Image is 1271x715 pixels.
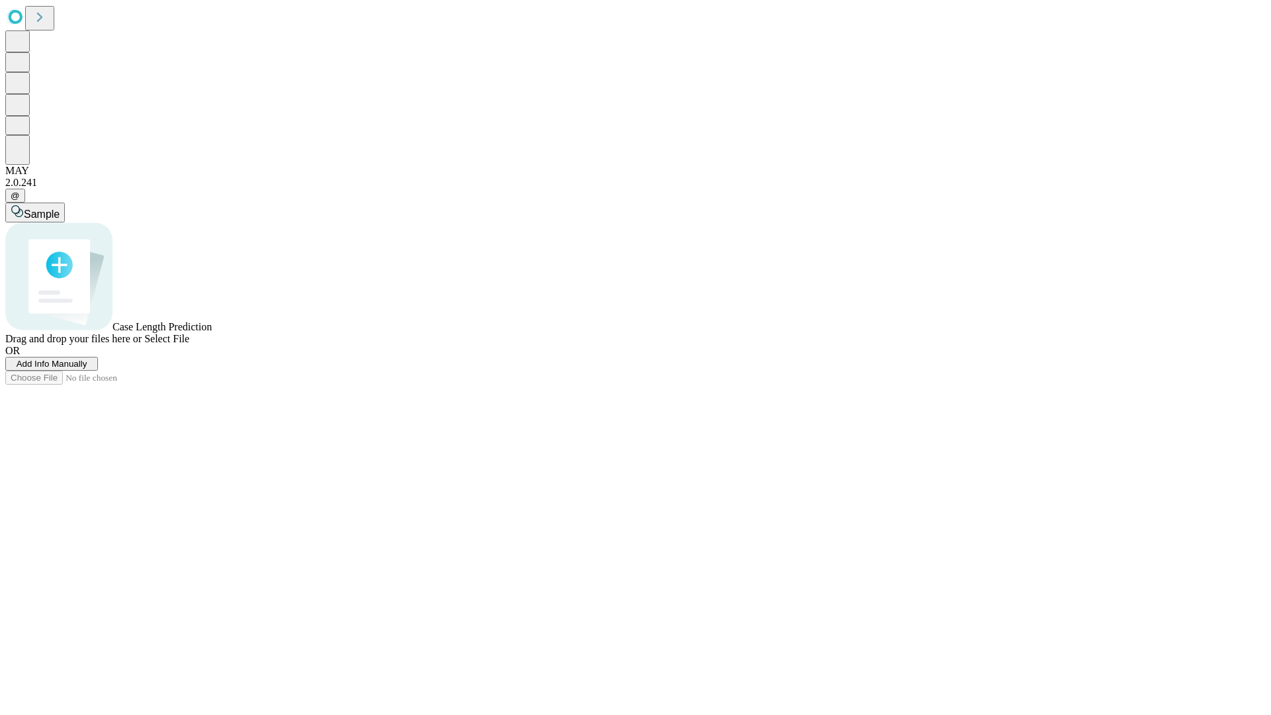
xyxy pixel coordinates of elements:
button: @ [5,189,25,203]
div: MAY [5,165,1266,177]
span: OR [5,345,20,356]
span: Sample [24,209,60,220]
span: Select File [144,333,189,344]
span: @ [11,191,20,201]
span: Add Info Manually [17,359,87,369]
button: Sample [5,203,65,222]
span: Case Length Prediction [113,321,212,332]
button: Add Info Manually [5,357,98,371]
span: Drag and drop your files here or [5,333,142,344]
div: 2.0.241 [5,177,1266,189]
